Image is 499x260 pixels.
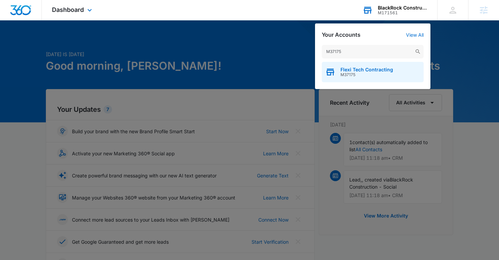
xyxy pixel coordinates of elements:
[406,32,424,38] a: View All
[322,32,361,38] h2: Your Accounts
[52,6,84,13] span: Dashboard
[378,5,427,11] div: account name
[340,72,393,77] span: M37175
[378,11,427,15] div: account id
[322,62,424,82] button: Flexi Tech ContractingM37175
[322,45,424,58] input: Search Accounts
[340,67,393,72] span: Flexi Tech Contracting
